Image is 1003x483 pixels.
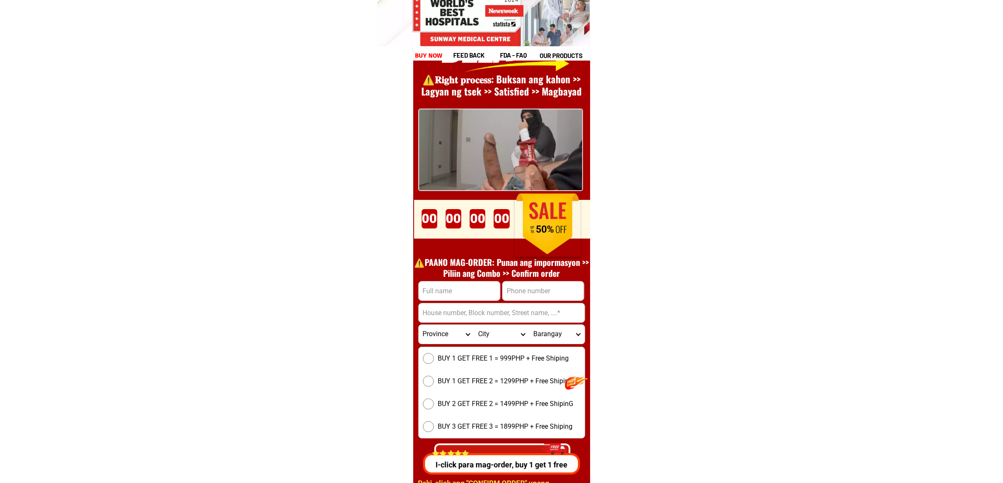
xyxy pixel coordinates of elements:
[529,325,584,344] select: Select commune
[410,257,594,279] h1: ⚠️️PAANO MAG-ORDER: Punan ang impormasyon >> Piliin ang Combo >> Confirm order
[410,73,594,98] h1: ⚠️️𝐑𝐢𝐠𝐡𝐭 𝐩𝐫𝐨𝐜𝐞𝐬𝐬: Buksan ang kahon >> Lagyan ng tsek >> Satisfied >> Magbayad
[438,422,573,432] span: BUY 3 GET FREE 3 = 1899PHP + Free Shiping
[423,421,434,432] input: BUY 3 GET FREE 3 = 1899PHP + Free Shiping
[423,398,434,409] input: BUY 2 GET FREE 2 = 1499PHP + Free ShipinG
[415,51,443,61] h1: buy now
[438,376,573,386] span: BUY 1 GET FREE 2 = 1299PHP + Free Shiping
[540,51,589,61] h1: our products
[419,303,585,322] input: Input address
[524,224,566,236] h1: 50%
[474,325,529,344] select: Select district
[453,50,499,60] h1: feed back
[423,353,434,364] input: BUY 1 GET FREE 1 = 999PHP + Free Shiping
[419,281,500,300] input: Input full_name
[503,281,584,300] input: Input phone_number
[419,325,474,344] select: Select province
[438,399,574,409] span: BUY 2 GET FREE 2 = 1499PHP + Free ShipinG
[423,376,434,387] input: BUY 1 GET FREE 2 = 1299PHP + Free Shiping
[500,50,547,60] h1: fda - FAQ
[438,353,569,364] span: BUY 1 GET FREE 1 = 999PHP + Free Shiping
[444,195,576,232] h1: ORDER DITO
[420,459,581,470] p: I-click para mag-order, buy 1 get 1 free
